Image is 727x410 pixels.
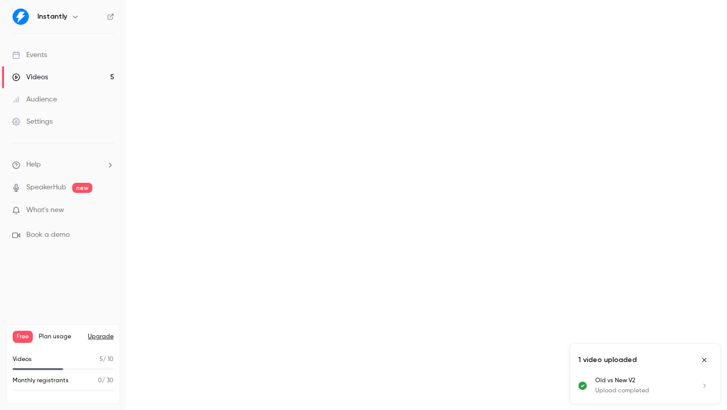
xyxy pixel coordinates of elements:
p: Upload completed [595,386,688,395]
div: Audience [12,94,57,105]
button: Close uploads list [696,352,712,368]
p: / 30 [98,376,114,385]
a: SpeakerHub [26,182,66,193]
span: 0 [98,378,102,384]
p: / 10 [99,355,114,364]
ul: Uploads list [570,376,720,403]
div: Settings [12,117,53,127]
span: new [72,183,92,193]
span: Free [13,331,33,343]
p: Videos [13,355,32,364]
div: Videos [12,72,48,82]
li: help-dropdown-opener [12,160,114,170]
h6: Instantly [37,12,67,22]
a: Old vs New V2Upload completed [595,376,712,395]
span: Plan usage [39,333,82,341]
iframe: Noticeable Trigger [102,206,114,215]
span: What's new [26,205,64,216]
p: 1 video uploaded [578,355,637,365]
p: Monthly registrants [13,376,69,385]
span: 5 [99,356,103,363]
span: Book a demo [26,230,70,240]
img: Instantly [13,9,29,25]
span: Help [26,160,41,170]
p: Old vs New V2 [595,376,688,385]
button: Upgrade [88,333,114,341]
div: Events [12,50,47,60]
